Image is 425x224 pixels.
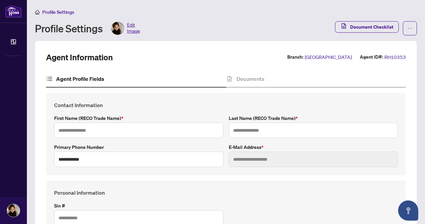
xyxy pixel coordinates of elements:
[54,202,223,210] label: Sin #
[56,75,104,83] h4: Agent Profile Fields
[287,53,303,61] label: Branch:
[42,9,74,15] span: Profile Settings
[384,53,406,61] span: RH10353
[127,22,140,35] span: Edit Image
[111,22,124,35] img: Profile Icon
[398,200,418,221] button: Open asap
[408,26,412,31] span: ellipsis
[305,53,352,61] span: [GEOGRAPHIC_DATA]
[229,115,398,122] label: Last Name (RECO Trade Name)
[350,22,393,32] span: Document Checklist
[35,10,40,14] span: home
[35,22,140,35] div: Profile Settings
[54,143,223,151] label: Primary Phone Number
[5,5,22,18] img: logo
[54,189,398,197] h4: Personal Information
[54,101,398,109] h4: Contact Information
[360,53,383,61] label: Agent ID#:
[46,52,113,63] h2: Agent Information
[229,143,398,151] label: E-mail Address
[7,204,20,217] img: Profile Icon
[54,115,223,122] label: First Name (RECO Trade Name)
[335,21,399,33] button: Document Checklist
[237,75,264,83] h4: Documents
